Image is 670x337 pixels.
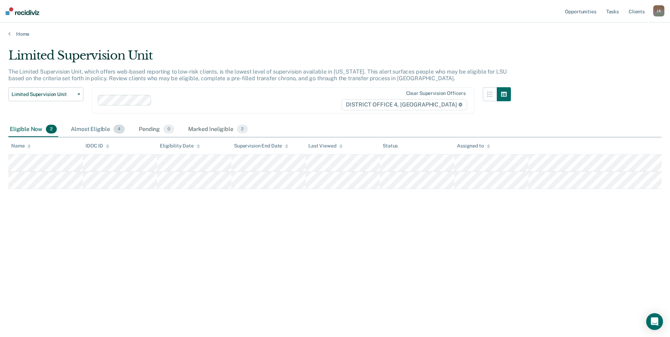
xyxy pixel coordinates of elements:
[163,125,174,134] span: 0
[69,122,126,137] div: Almost Eligible4
[341,99,467,110] span: DISTRICT OFFICE 4, [GEOGRAPHIC_DATA]
[237,125,248,134] span: 2
[11,143,31,149] div: Name
[160,143,200,149] div: Eligibility Date
[114,125,125,134] span: 4
[653,5,664,16] div: J A
[86,143,109,149] div: IDOC ID
[234,143,288,149] div: Supervision End Date
[406,90,466,96] div: Clear supervision officers
[646,313,663,330] div: Open Intercom Messenger
[12,91,75,97] span: Limited Supervision Unit
[46,125,57,134] span: 2
[137,122,176,137] div: Pending0
[383,143,398,149] div: Status
[187,122,249,137] div: Marked Ineligible2
[6,7,39,15] img: Recidiviz
[8,122,58,137] div: Eligible Now2
[308,143,342,149] div: Last Viewed
[8,31,662,37] a: Home
[8,87,83,101] button: Limited Supervision Unit
[8,48,511,68] div: Limited Supervision Unit
[653,5,664,16] button: JA
[8,68,507,82] p: The Limited Supervision Unit, which offers web-based reporting to low-risk clients, is the lowest...
[457,143,490,149] div: Assigned to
